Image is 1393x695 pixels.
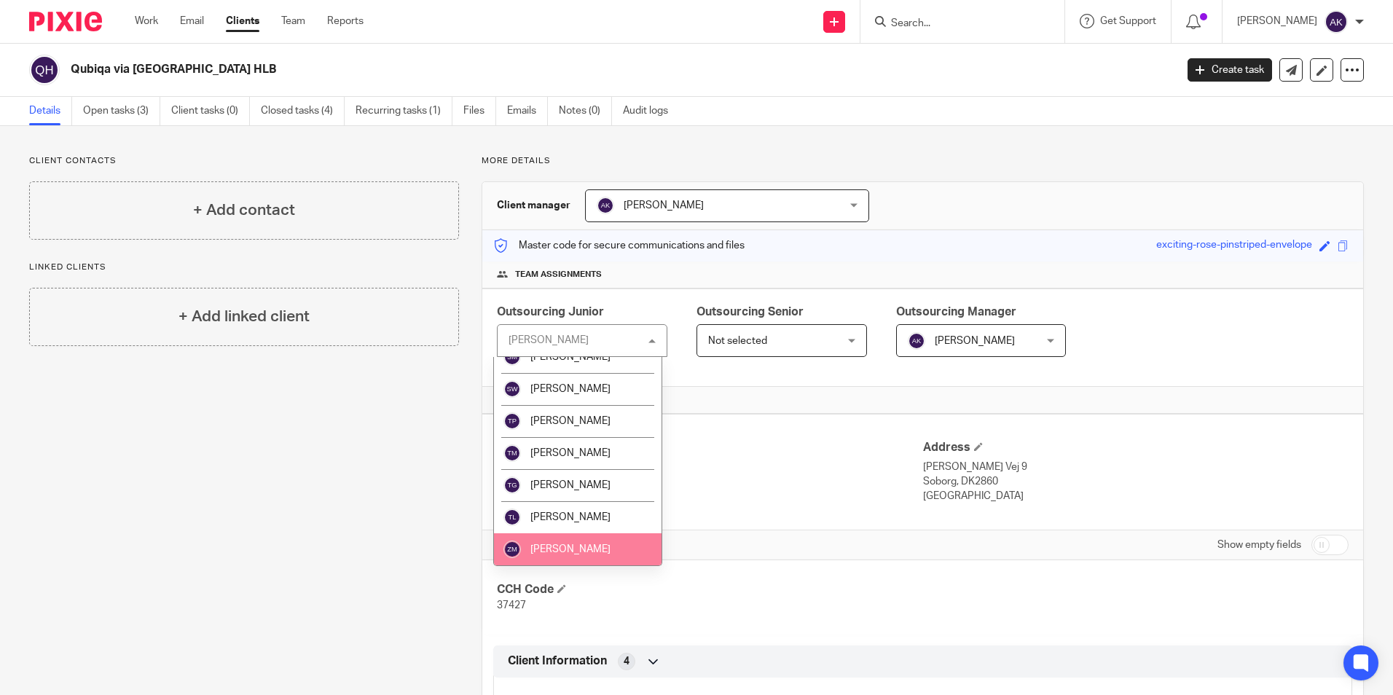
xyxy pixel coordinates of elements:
h4: + Add linked client [178,305,310,328]
span: [PERSON_NAME] [530,544,611,554]
span: Team assignments [515,269,602,280]
a: Open tasks (3) [83,97,160,125]
a: Notes (0) [559,97,612,125]
a: Email [180,14,204,28]
span: [PERSON_NAME] [530,384,611,394]
h2: Qubiqa via [GEOGRAPHIC_DATA] HLB [71,62,946,77]
label: Show empty fields [1217,538,1301,552]
span: Outsourcing Senior [696,306,804,318]
p: Overseas [497,460,922,474]
img: Pixie [29,12,102,31]
span: Outsourcing Junior [497,306,604,318]
span: 4 [624,654,629,669]
span: Client Information [508,653,607,669]
p: [PERSON_NAME] [1237,14,1317,28]
span: 37427 [497,600,526,610]
img: svg%3E [503,348,521,366]
p: Master code for secure communications and files [493,238,745,253]
a: Emails [507,97,548,125]
span: [PERSON_NAME] [530,352,611,362]
div: exciting-rose-pinstriped-envelope [1156,237,1312,254]
img: svg%3E [503,380,521,398]
a: Files [463,97,496,125]
span: Not selected [708,336,767,346]
span: Get Support [1100,16,1156,26]
span: [PERSON_NAME] [530,416,611,426]
img: svg%3E [503,412,521,430]
h4: Address [923,440,1349,455]
span: [PERSON_NAME] [935,336,1015,346]
a: Audit logs [623,97,679,125]
h4: + Add contact [193,199,295,221]
a: Work [135,14,158,28]
span: [PERSON_NAME] [530,512,611,522]
p: More details [482,155,1364,167]
img: svg%3E [908,332,925,350]
img: svg%3E [503,444,521,462]
a: Team [281,14,305,28]
span: Outsourcing Manager [896,306,1016,318]
h3: Client manager [497,198,570,213]
h4: CCH Code [497,582,922,597]
a: Create task [1188,58,1272,82]
img: svg%3E [1325,10,1348,34]
span: [PERSON_NAME] [624,200,704,211]
h4: Client type [497,440,922,455]
a: Closed tasks (4) [261,97,345,125]
span: [PERSON_NAME] [530,448,611,458]
p: Client contacts [29,155,459,167]
p: [PERSON_NAME] Vej 9 [923,460,1349,474]
div: [PERSON_NAME] [509,335,589,345]
a: Recurring tasks (1) [356,97,452,125]
a: Details [29,97,72,125]
img: svg%3E [503,509,521,526]
span: [PERSON_NAME] [530,480,611,490]
h4: CUSTOM FIELDS [497,539,922,551]
img: svg%3E [29,55,60,85]
p: [GEOGRAPHIC_DATA] [923,489,1349,503]
a: Reports [327,14,364,28]
img: svg%3E [503,541,521,558]
img: svg%3E [503,476,521,494]
p: Linked clients [29,262,459,273]
a: Client tasks (0) [171,97,250,125]
img: svg%3E [597,197,614,214]
a: Clients [226,14,259,28]
p: Soborg, DK2860 [923,474,1349,489]
input: Search [890,17,1021,31]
